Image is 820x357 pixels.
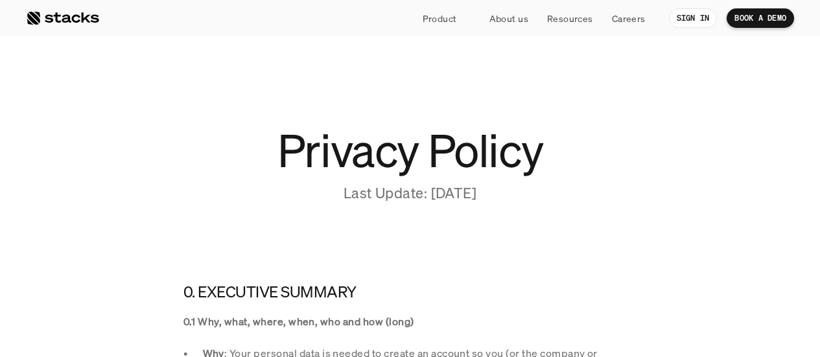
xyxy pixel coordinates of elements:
[423,12,457,25] p: Product
[727,8,794,28] a: BOOK A DEMO
[612,12,646,25] p: Careers
[677,14,710,23] p: SIGN IN
[669,8,718,28] a: SIGN IN
[604,6,653,30] a: Careers
[547,12,593,25] p: Resources
[248,183,572,203] p: Last Update: [DATE]
[183,314,414,328] strong: 0.1 Why, what, where, when, who and how (long)
[489,12,528,25] p: About us
[734,14,786,23] p: BOOK A DEMO
[539,6,601,30] a: Resources
[482,6,536,30] a: About us
[183,281,637,303] h4: 0. EXECUTIVE SUMMARY
[183,130,637,170] h1: Privacy Policy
